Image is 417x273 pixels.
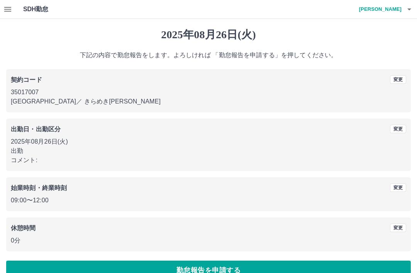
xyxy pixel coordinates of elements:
[390,224,406,232] button: 変更
[390,125,406,133] button: 変更
[390,183,406,192] button: 変更
[11,137,406,146] p: 2025年08月26日(火)
[11,156,406,165] p: コメント:
[11,88,406,97] p: 35017007
[11,146,406,156] p: 出勤
[11,76,42,83] b: 契約コード
[11,196,406,205] p: 09:00 〜 12:00
[11,97,406,106] p: [GEOGRAPHIC_DATA] ／ きらめき[PERSON_NAME]
[390,75,406,84] button: 変更
[6,28,411,41] h1: 2025年08月26日(火)
[11,185,67,191] b: 始業時刻・終業時刻
[11,225,36,231] b: 休憩時間
[6,51,411,60] p: 下記の内容で勤怠報告をします。よろしければ 「勤怠報告を申請する」を押してください。
[11,126,61,132] b: 出勤日・出勤区分
[11,236,406,245] p: 0分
